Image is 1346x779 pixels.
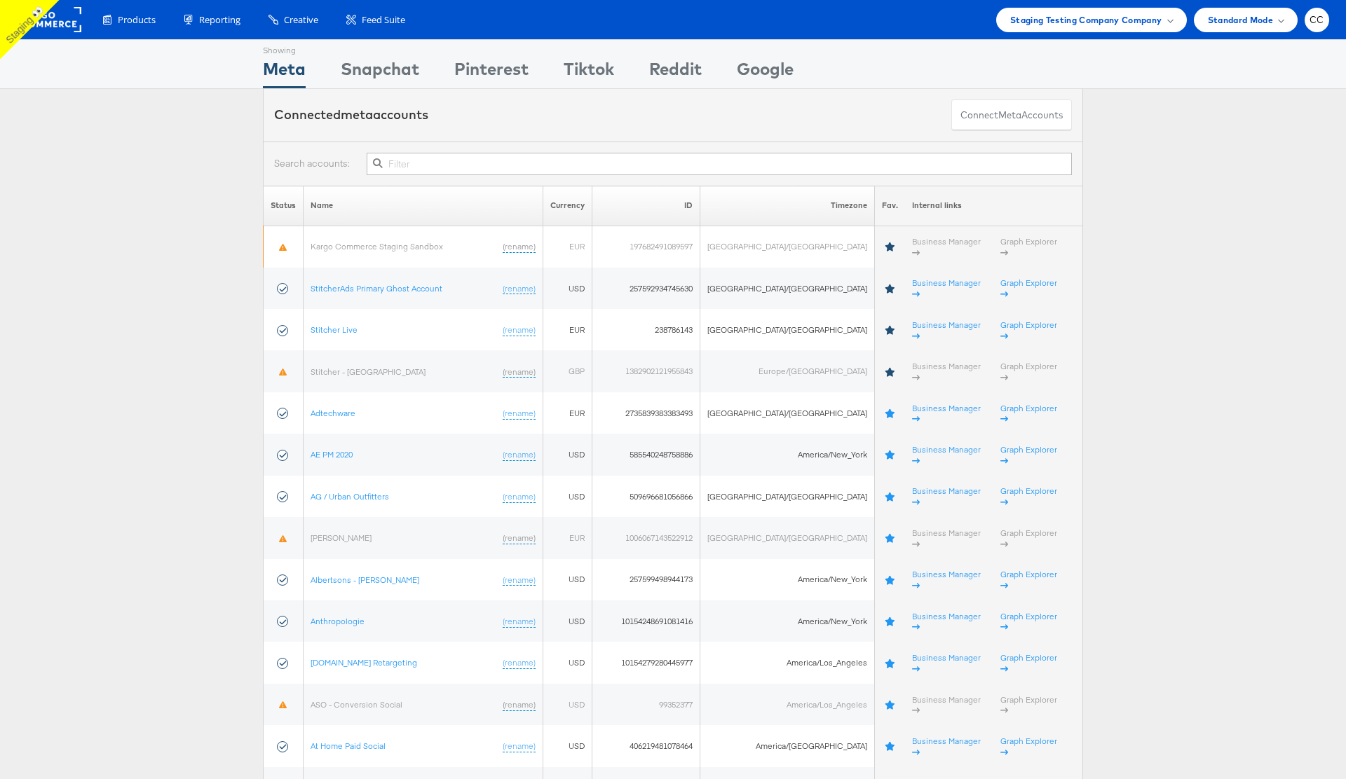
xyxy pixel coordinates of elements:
a: (rename) [503,698,536,710]
span: Standard Mode [1208,13,1273,27]
input: Filter [367,153,1072,175]
div: Google [737,57,794,88]
td: [GEOGRAPHIC_DATA]/[GEOGRAPHIC_DATA] [700,517,875,558]
td: [GEOGRAPHIC_DATA]/[GEOGRAPHIC_DATA] [700,226,875,268]
a: Business Manager [912,652,981,673]
a: Graph Explorer [1000,694,1057,715]
th: Currency [543,186,592,226]
span: Feed Suite [362,13,405,27]
td: 509696681056866 [592,476,700,517]
td: America/New_York [700,600,875,642]
td: America/New_York [700,559,875,600]
a: Business Manager [912,360,981,382]
button: ConnectmetaAccounts [951,99,1072,131]
td: America/[GEOGRAPHIC_DATA] [700,725,875,766]
div: Reddit [649,57,702,88]
td: 406219481078464 [592,725,700,766]
td: USD [543,725,592,766]
td: 257592934745630 [592,268,700,309]
a: Graph Explorer [1000,485,1057,507]
td: USD [543,476,592,517]
td: Europe/[GEOGRAPHIC_DATA] [700,350,875,392]
a: Business Manager [912,569,981,591]
div: Meta [263,57,306,88]
td: USD [543,268,592,309]
a: Business Manager [912,735,981,757]
a: StitcherAds Primary Ghost Account [311,282,442,293]
a: Graph Explorer [1000,569,1057,591]
a: (rename) [503,615,536,627]
a: (rename) [503,532,536,544]
td: America/Los_Angeles [700,684,875,725]
a: (rename) [503,366,536,378]
a: (rename) [503,324,536,336]
td: 197682491089597 [592,226,700,268]
td: EUR [543,226,592,268]
a: (rename) [503,657,536,669]
td: USD [543,559,592,600]
span: meta [341,106,373,123]
div: Showing [263,40,306,57]
td: 238786143 [592,309,700,350]
a: Business Manager [912,443,981,465]
td: [GEOGRAPHIC_DATA]/[GEOGRAPHIC_DATA] [700,392,875,434]
a: Graph Explorer [1000,527,1057,549]
a: ASO - Conversion Social [311,698,402,709]
th: Status [264,186,304,226]
td: [GEOGRAPHIC_DATA]/[GEOGRAPHIC_DATA] [700,476,875,517]
th: ID [592,186,700,226]
a: Business Manager [912,694,981,715]
a: Business Manager [912,485,981,507]
a: (rename) [503,574,536,586]
td: EUR [543,517,592,558]
a: Graph Explorer [1000,360,1057,382]
a: AG / Urban Outfitters [311,490,389,501]
td: 1006067143522912 [592,517,700,558]
a: Graph Explorer [1000,402,1057,424]
a: Albertsons - [PERSON_NAME] [311,574,419,584]
a: Stitcher Live [311,324,358,334]
a: Graph Explorer [1000,610,1057,632]
td: America/Los_Angeles [700,642,875,683]
a: Graph Explorer [1000,277,1057,299]
td: EUR [543,392,592,434]
a: Anthropologie [311,615,365,626]
a: Kargo Commerce Staging Sandbox [311,241,443,251]
td: 1382902121955843 [592,350,700,392]
td: USD [543,434,592,475]
th: Timezone [700,186,875,226]
div: Pinterest [454,57,529,88]
td: America/New_York [700,434,875,475]
a: Adtechware [311,407,355,418]
div: Tiktok [564,57,614,88]
span: Products [118,13,156,27]
div: Snapchat [341,57,419,88]
a: AE PM 2020 [311,449,353,460]
a: Business Manager [912,319,981,340]
span: Reporting [199,13,240,27]
span: CC [1310,15,1324,25]
td: GBP [543,350,592,392]
a: (rename) [503,282,536,294]
td: 10154279280445977 [592,642,700,683]
td: EUR [543,309,592,350]
a: Graph Explorer [1000,319,1057,340]
td: 585540248758886 [592,434,700,475]
a: Business Manager [912,277,981,299]
a: Graph Explorer [1000,735,1057,757]
td: 99352377 [592,684,700,725]
td: USD [543,684,592,725]
a: (rename) [503,241,536,253]
div: Connected accounts [274,106,428,124]
a: [DOMAIN_NAME] Retargeting [311,657,417,668]
a: Graph Explorer [1000,443,1057,465]
td: USD [543,600,592,642]
td: 257599498944173 [592,559,700,600]
a: At Home Paid Social [311,740,386,750]
a: Business Manager [912,235,981,257]
a: (rename) [503,740,536,752]
a: [PERSON_NAME] [311,532,372,542]
span: meta [998,109,1021,122]
a: (rename) [503,407,536,419]
td: 10154248691081416 [592,600,700,642]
